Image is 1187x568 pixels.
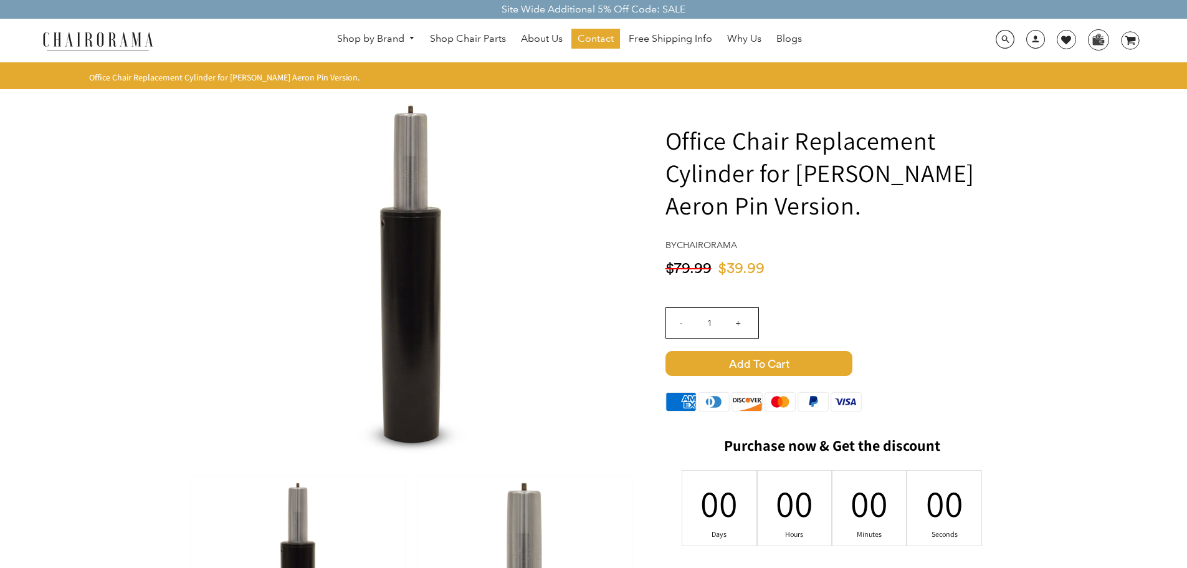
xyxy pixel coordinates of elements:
a: Shop by Brand [331,29,422,49]
input: - [666,308,696,338]
input: + [723,308,753,338]
a: Blogs [770,29,808,49]
div: Minutes [861,529,877,539]
img: chairorama [36,30,160,52]
a: Office Chair Replacement Cylinder for Herman Miller Aeron Pin Version. - chairorama [224,272,598,286]
span: Office Chair Replacement Cylinder for [PERSON_NAME] Aeron Pin Version. [89,72,360,83]
button: Add to Cart [665,351,999,376]
span: Free Shipping Info [629,32,712,46]
span: About Us [521,32,563,46]
div: 00 [861,479,877,527]
div: 00 [712,479,728,527]
div: Hours [786,529,803,539]
span: $79.99 [665,261,712,276]
div: Seconds [937,529,953,539]
a: About Us [515,29,569,49]
span: Blogs [776,32,802,46]
span: Shop Chair Parts [430,32,506,46]
img: WhatsApp_Image_2024-07-12_at_16.23.01.webp [1089,30,1108,49]
span: $39.99 [718,261,765,276]
a: chairorama [677,239,737,251]
div: Days [712,529,728,539]
a: Free Shipping Info [622,29,718,49]
span: Why Us [727,32,761,46]
div: 00 [937,479,953,527]
a: Why Us [721,29,768,49]
h1: Office Chair Replacement Cylinder for [PERSON_NAME] Aeron Pin Version. [665,124,999,221]
a: Contact [571,29,620,49]
span: Add to Cart [665,351,852,376]
div: 00 [786,479,803,527]
h4: by [665,240,999,251]
img: Office Chair Replacement Cylinder for Herman Miller Aeron Pin Version. - chairorama [224,93,598,467]
span: Contact [578,32,614,46]
nav: DesktopNavigation [213,29,926,52]
h2: Purchase now & Get the discount [665,436,999,461]
nav: breadcrumbs [89,72,365,83]
a: Shop Chair Parts [424,29,512,49]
